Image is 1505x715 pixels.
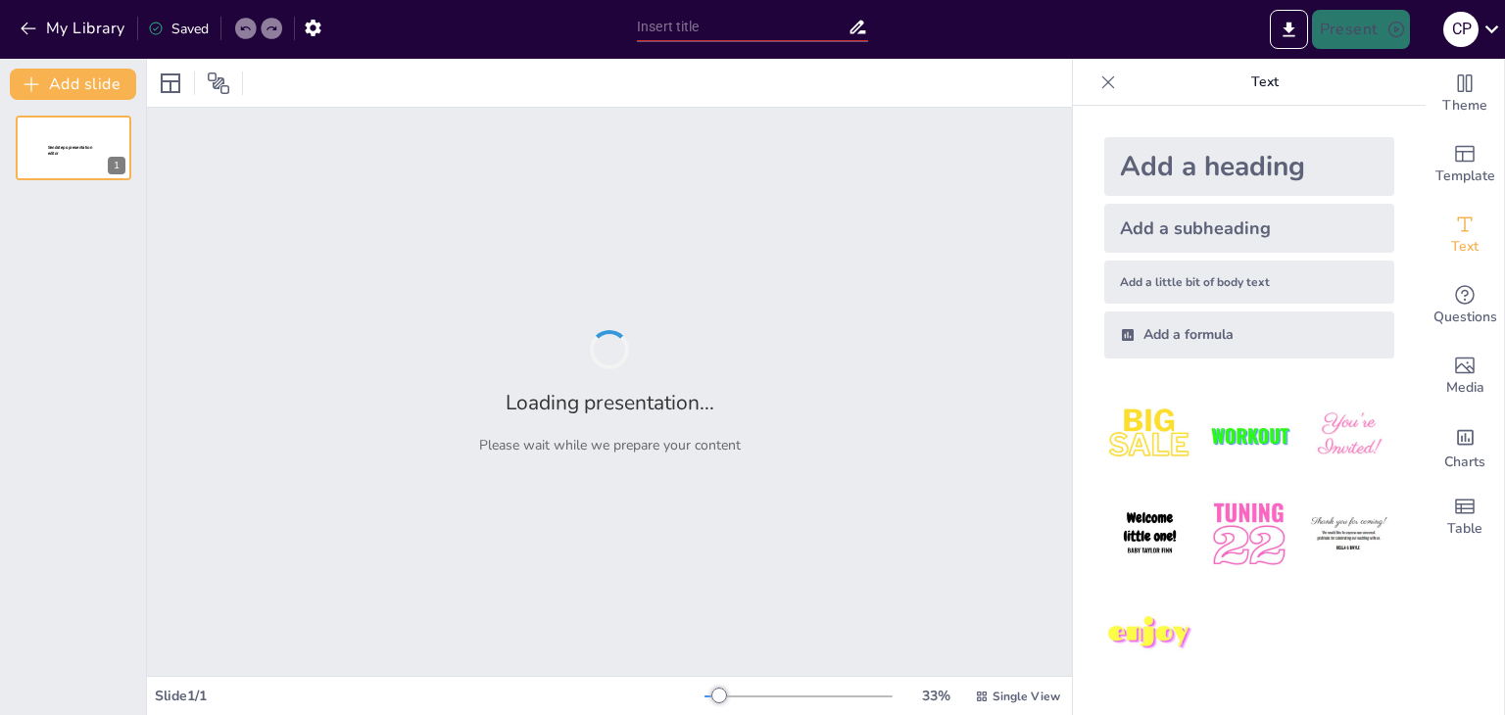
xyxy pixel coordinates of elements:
div: Add charts and graphs [1426,411,1504,482]
span: Theme [1442,95,1487,117]
img: 3.jpeg [1303,390,1394,481]
span: Single View [993,689,1060,704]
div: 1 [108,157,125,174]
span: Media [1446,377,1484,399]
div: Add a heading [1104,137,1394,196]
div: Add text boxes [1426,200,1504,270]
h2: Loading presentation... [506,389,714,416]
div: Add a formula [1104,311,1394,358]
span: Charts [1444,452,1485,473]
div: Saved [148,20,209,38]
div: 33 % [912,687,959,705]
img: 2.jpeg [1203,390,1294,481]
p: Text [1124,59,1406,106]
div: Layout [155,68,186,99]
img: 7.jpeg [1104,589,1195,680]
div: C P [1443,12,1479,47]
span: Position [207,71,230,95]
div: Add a little bit of body text [1104,261,1394,304]
p: Please wait while we prepare your content [479,436,741,454]
button: Export to PowerPoint [1270,10,1308,49]
div: Add a table [1426,482,1504,552]
div: Add a subheading [1104,204,1394,253]
div: Get real-time input from your audience [1426,270,1504,341]
img: 4.jpeg [1104,489,1195,580]
span: Template [1435,166,1495,187]
button: C P [1443,10,1479,49]
img: 5.jpeg [1203,489,1294,580]
button: Add slide [10,69,136,100]
span: Questions [1433,307,1497,328]
div: 1 [16,116,131,180]
button: Present [1312,10,1410,49]
span: Text [1451,236,1479,258]
img: 6.jpeg [1303,489,1394,580]
div: Add ready made slides [1426,129,1504,200]
button: My Library [15,13,133,44]
div: Add images, graphics, shapes or video [1426,341,1504,411]
input: Insert title [637,13,848,41]
div: Slide 1 / 1 [155,687,704,705]
span: Table [1447,518,1482,540]
span: Sendsteps presentation editor [48,145,92,156]
div: Change the overall theme [1426,59,1504,129]
img: 1.jpeg [1104,390,1195,481]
